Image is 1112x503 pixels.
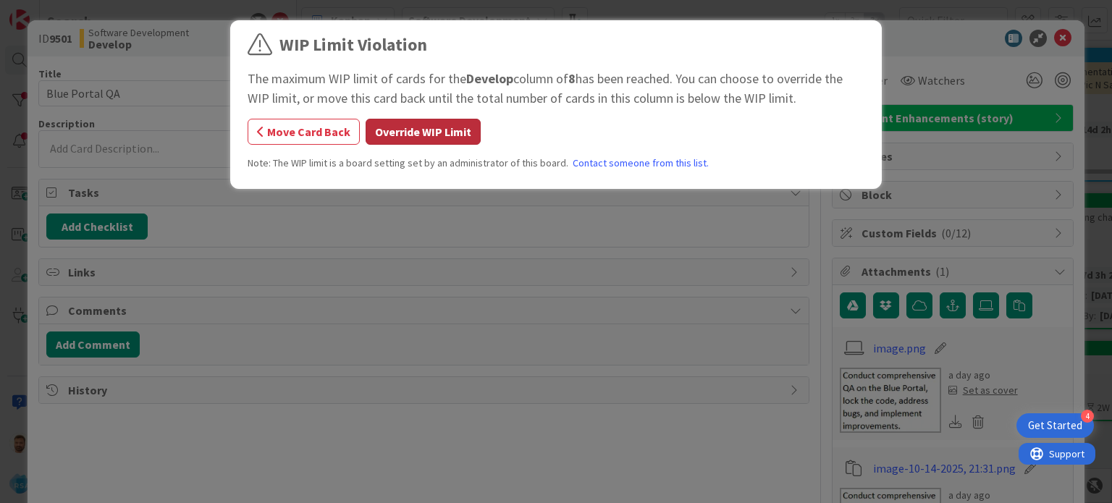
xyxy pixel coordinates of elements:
button: Override WIP Limit [366,119,481,145]
div: The maximum WIP limit of cards for the column of has been reached. You can choose to override the... [248,69,864,108]
b: Develop [466,70,513,87]
div: WIP Limit Violation [279,32,427,58]
a: Contact someone from this list. [573,156,709,171]
div: Note: The WIP limit is a board setting set by an administrator of this board. [248,156,864,171]
div: Get Started [1028,418,1082,433]
button: Move Card Back [248,119,360,145]
b: 8 [568,70,576,87]
div: 4 [1081,410,1094,423]
div: Open Get Started checklist, remaining modules: 4 [1016,413,1094,438]
span: Support [30,2,66,20]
